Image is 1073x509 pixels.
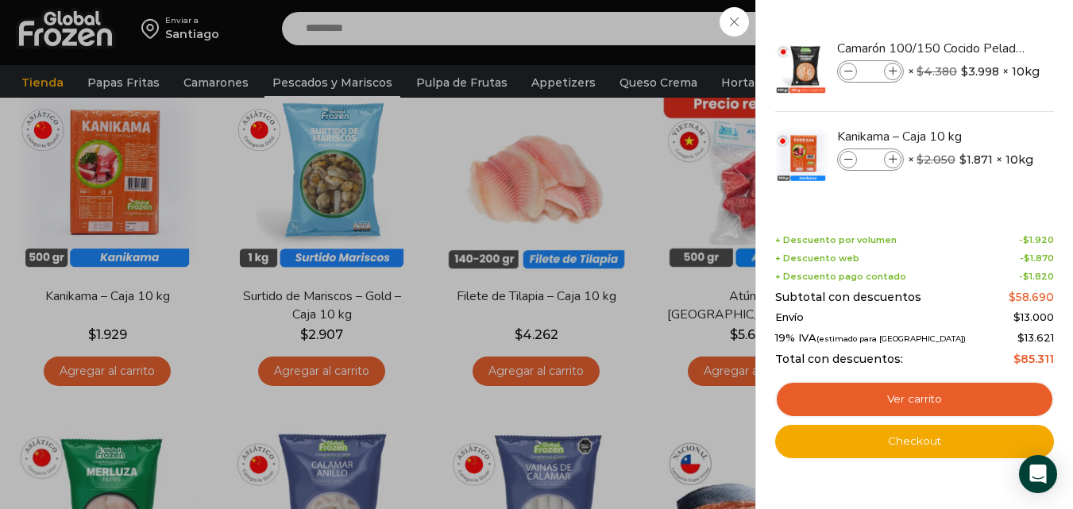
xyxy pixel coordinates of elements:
span: - [1019,272,1054,282]
bdi: 1.871 [959,152,993,168]
span: × × 10kg [908,60,1040,83]
bdi: 1.870 [1024,253,1054,264]
span: $ [1009,290,1016,304]
a: Ver carrito [775,381,1054,418]
span: + Descuento por volumen [775,235,897,245]
span: Subtotal con descuentos [775,291,921,304]
bdi: 85.311 [1013,352,1054,366]
span: - [1020,253,1054,264]
bdi: 13.000 [1013,310,1054,323]
span: $ [1024,253,1030,264]
span: $ [1023,271,1029,282]
bdi: 4.380 [917,64,957,79]
span: + Descuento pago contado [775,272,906,282]
a: Checkout [775,425,1054,458]
span: $ [961,64,968,79]
a: Camarón 100/150 Cocido Pelado - Bronze - Caja 10 kg [837,40,1026,57]
span: - [1019,235,1054,245]
span: Envío [775,311,804,324]
span: 13.621 [1017,331,1054,344]
span: $ [1023,234,1029,245]
small: (estimado para [GEOGRAPHIC_DATA]) [816,334,966,343]
input: Product quantity [859,63,882,80]
input: Product quantity [859,151,882,168]
div: Open Intercom Messenger [1019,455,1057,493]
span: 19% IVA [775,332,966,345]
bdi: 1.820 [1023,271,1054,282]
span: × × 10kg [908,148,1033,171]
bdi: 3.998 [961,64,999,79]
bdi: 2.050 [917,152,955,167]
span: $ [1013,352,1021,366]
span: $ [917,64,924,79]
bdi: 58.690 [1009,290,1054,304]
span: $ [959,152,967,168]
span: $ [1017,331,1025,344]
bdi: 1.920 [1023,234,1054,245]
span: Total con descuentos: [775,353,903,366]
span: + Descuento web [775,253,859,264]
span: $ [1013,310,1021,323]
span: $ [917,152,924,167]
a: Kanikama – Caja 10 kg [837,128,1026,145]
